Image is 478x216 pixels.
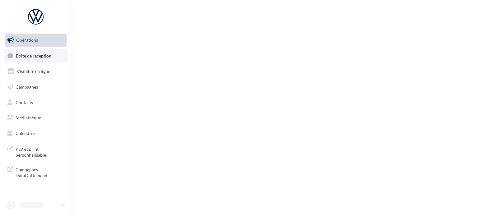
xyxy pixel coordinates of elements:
[4,34,68,47] a: Opérations
[16,165,64,179] span: Campagnes DataOnDemand
[4,80,68,94] a: Campagnes
[16,145,64,158] span: PLV et print personnalisable
[4,142,68,161] a: PLV et print personnalisable
[16,131,36,136] span: Calendrier
[16,84,38,90] span: Campagnes
[16,37,38,43] span: Opérations
[4,96,68,109] a: Contacts
[4,111,68,124] a: Médiathèque
[17,69,50,74] span: Visibilité en ligne
[16,115,41,120] span: Médiathèque
[4,127,68,140] a: Calendrier
[4,49,68,62] a: Boîte de réception
[4,65,68,78] a: Visibilité en ligne
[16,99,33,105] span: Contacts
[4,163,68,181] a: Campagnes DataOnDemand
[16,53,51,58] span: Boîte de réception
